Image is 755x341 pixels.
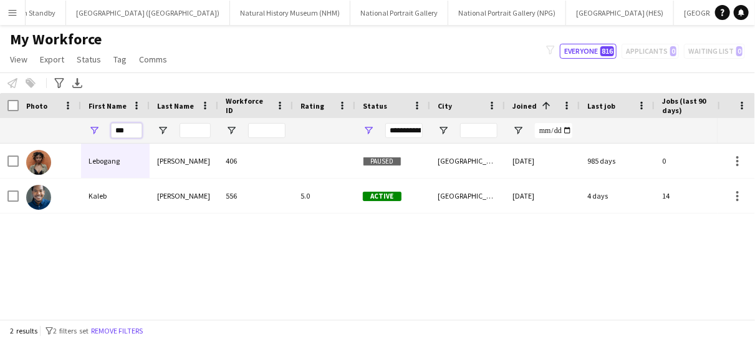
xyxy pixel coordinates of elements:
span: 2 filters set [53,326,89,335]
div: Kaleb [81,179,150,213]
button: [GEOGRAPHIC_DATA] (HES) [566,1,674,25]
button: Natural History Museum (NHM) [230,1,350,25]
span: Joined [512,101,537,111]
div: 556 [218,179,293,213]
button: Everyone816 [560,44,617,59]
span: Status [363,101,387,111]
div: 0 [655,144,736,178]
div: 4 days [580,179,655,213]
span: Rating [301,101,324,111]
span: Export [40,54,64,65]
span: First Name [89,101,127,111]
button: National Portrait Gallery (NPG) [448,1,566,25]
span: Status [77,54,101,65]
a: Comms [134,51,172,67]
div: 5.0 [293,179,355,213]
input: Last Name Filter Input [180,123,211,138]
button: Open Filter Menu [157,125,168,136]
a: Tag [108,51,132,67]
img: Kaleb D [26,185,51,210]
div: 406 [218,144,293,178]
div: [DATE] [505,179,580,213]
span: Active [363,192,402,201]
div: 985 days [580,144,655,178]
span: Last job [587,101,615,111]
span: City [438,101,452,111]
div: [DATE] [505,144,580,178]
span: Photo [26,101,47,111]
button: Open Filter Menu [438,125,449,136]
span: Paused [363,157,402,166]
span: Comms [139,54,167,65]
span: Workforce ID [226,96,271,115]
app-action-btn: Export XLSX [70,76,85,91]
div: 14 [655,179,736,213]
button: Open Filter Menu [89,125,100,136]
input: Joined Filter Input [535,123,572,138]
span: 816 [600,46,614,56]
input: First Name Filter Input [111,123,142,138]
button: Open Filter Menu [512,125,524,136]
input: Workforce ID Filter Input [248,123,286,138]
div: [GEOGRAPHIC_DATA] [430,144,505,178]
div: [PERSON_NAME] [150,179,218,213]
div: [PERSON_NAME] [150,144,218,178]
a: View [5,51,32,67]
input: City Filter Input [460,123,498,138]
a: Status [72,51,106,67]
button: [GEOGRAPHIC_DATA] ([GEOGRAPHIC_DATA]) [66,1,230,25]
span: My Workforce [10,30,102,49]
app-action-btn: Advanced filters [52,76,67,91]
span: Jobs (last 90 days) [662,96,713,115]
span: View [10,54,27,65]
a: Export [35,51,69,67]
div: [GEOGRAPHIC_DATA] [430,179,505,213]
button: Open Filter Menu [226,125,237,136]
span: Last Name [157,101,194,111]
div: Lebogang [81,144,150,178]
button: Open Filter Menu [363,125,374,136]
button: National Portrait Gallery [350,1,448,25]
button: Remove filters [89,324,145,338]
span: Tag [113,54,127,65]
img: Lebogang Fisher [26,150,51,175]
